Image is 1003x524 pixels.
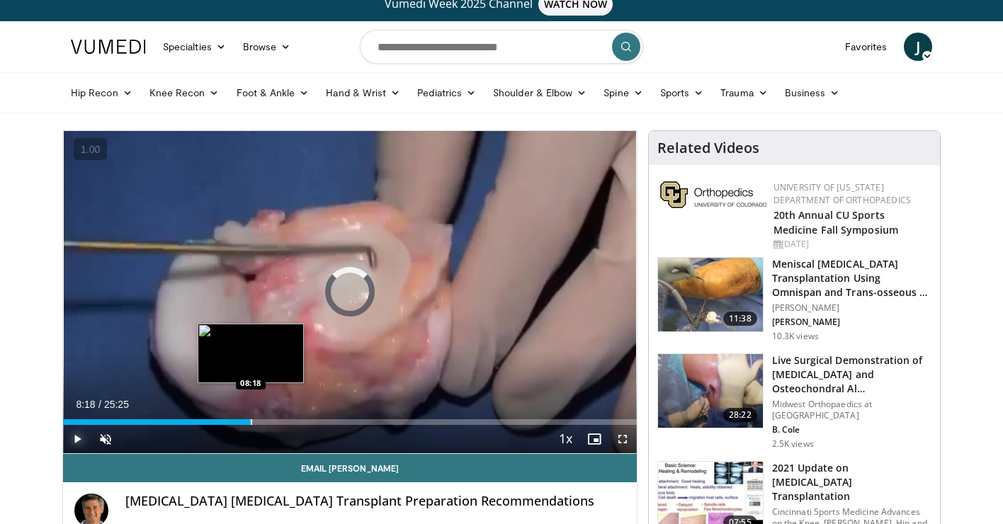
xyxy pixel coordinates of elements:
[776,79,849,107] a: Business
[484,79,595,107] a: Shoulder & Elbow
[773,208,898,237] a: 20th Annual CU Sports Medicine Fall Symposium
[658,354,763,428] img: 5ec281ff-3cbf-47ba-bb3e-2efb67e1a798.150x105_q85_crop-smart_upscale.jpg
[723,312,757,326] span: 11:38
[773,181,911,206] a: University of [US_STATE] Department of Orthopaedics
[657,139,759,156] h4: Related Videos
[125,494,625,509] h4: [MEDICAL_DATA] [MEDICAL_DATA] Transplant Preparation Recommendations
[91,425,120,453] button: Unmute
[228,79,318,107] a: Foot & Ankle
[580,425,608,453] button: Enable picture-in-picture mode
[772,331,819,342] p: 10.3K views
[63,454,637,482] a: Email [PERSON_NAME]
[772,257,931,300] h3: Meniscal [MEDICAL_DATA] Transplantation Using Omnispan and Trans-osseous …
[198,324,304,383] img: image.jpeg
[98,399,101,410] span: /
[772,399,931,421] p: Midwest Orthopaedics at [GEOGRAPHIC_DATA]
[63,131,637,454] video-js: Video Player
[658,258,763,331] img: 307340_0000_1.png.150x105_q85_crop-smart_upscale.jpg
[712,79,776,107] a: Trauma
[772,353,931,396] h3: Live Surgical Demonstration of [MEDICAL_DATA] and Osteochondral Al…
[154,33,234,61] a: Specialties
[660,181,766,208] img: 355603a8-37da-49b6-856f-e00d7e9307d3.png.150x105_q85_autocrop_double_scale_upscale_version-0.2.png
[317,79,409,107] a: Hand & Wrist
[772,302,931,314] p: [PERSON_NAME]
[141,79,228,107] a: Knee Recon
[76,399,95,410] span: 8:18
[608,425,637,453] button: Fullscreen
[104,399,129,410] span: 25:25
[71,40,146,54] img: VuMedi Logo
[63,425,91,453] button: Play
[552,425,580,453] button: Playback Rate
[772,424,931,435] p: B. Cole
[595,79,651,107] a: Spine
[409,79,484,107] a: Pediatrics
[360,30,643,64] input: Search topics, interventions
[234,33,300,61] a: Browse
[772,438,814,450] p: 2.5K views
[773,238,929,251] div: [DATE]
[772,317,931,328] p: [PERSON_NAME]
[62,79,141,107] a: Hip Recon
[652,79,713,107] a: Sports
[657,353,931,450] a: 28:22 Live Surgical Demonstration of [MEDICAL_DATA] and Osteochondral Al… Midwest Orthopaedics at...
[63,419,637,425] div: Progress Bar
[657,257,931,342] a: 11:38 Meniscal [MEDICAL_DATA] Transplantation Using Omnispan and Trans-osseous … [PERSON_NAME] [P...
[772,461,931,503] h3: 2021 Update on [MEDICAL_DATA] Transplantation
[723,408,757,422] span: 28:22
[837,33,895,61] a: Favorites
[904,33,932,61] a: J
